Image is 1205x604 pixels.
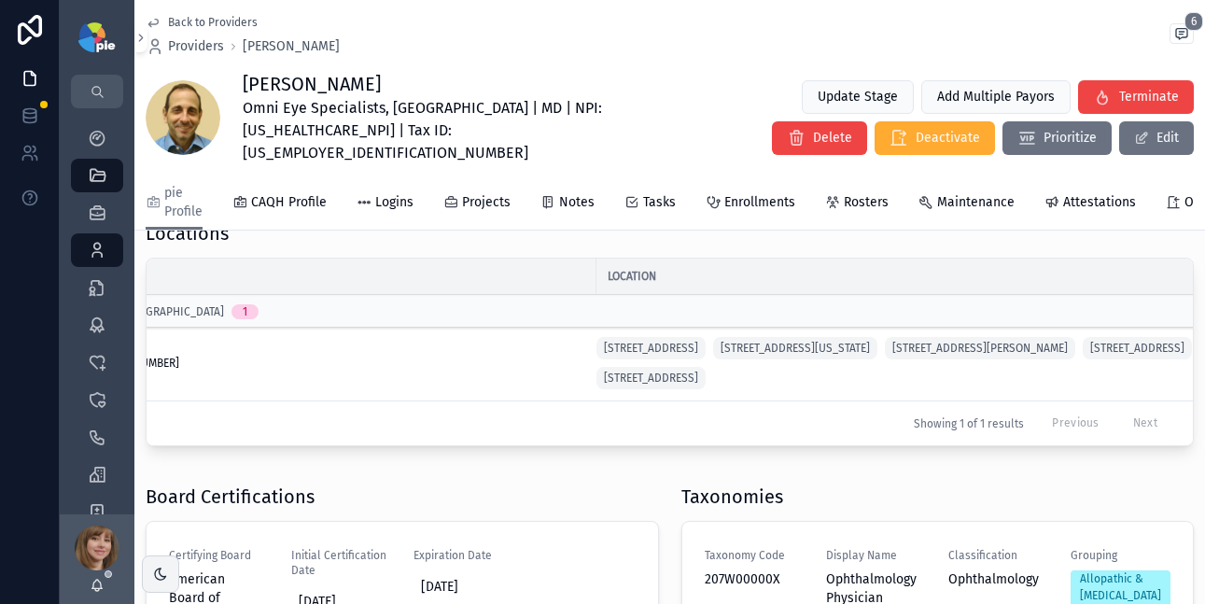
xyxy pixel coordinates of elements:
[169,548,269,563] span: Certifying Board
[1044,186,1136,223] a: Attestations
[596,367,706,389] a: [STREET_ADDRESS]
[948,570,1048,589] span: Ophthalmology
[721,341,870,356] span: [STREET_ADDRESS][US_STATE]
[375,193,413,212] span: Logins
[146,15,258,30] a: Back to Providers
[1044,129,1097,147] span: Prioritize
[146,220,229,246] h1: Locations
[243,71,722,97] h1: [PERSON_NAME]
[875,121,995,155] button: Deactivate
[844,193,889,212] span: Rosters
[164,184,203,221] span: pie Profile
[146,484,315,510] h1: Board Certifications
[1063,193,1136,212] span: Attestations
[914,416,1024,431] span: Showing 1 of 1 results
[813,129,852,147] span: Delete
[604,341,698,356] span: [STREET_ADDRESS]
[681,484,783,510] h1: Taxonomies
[168,37,224,56] span: Providers
[251,193,327,212] span: CAQH Profile
[596,337,706,359] a: [STREET_ADDRESS]
[608,269,656,284] span: Location
[706,186,795,223] a: Enrollments
[885,337,1075,359] a: [STREET_ADDRESS][PERSON_NAME]
[724,193,795,212] span: Enrollments
[643,193,676,212] span: Tasks
[826,548,926,563] span: Display Name
[443,186,511,223] a: Projects
[413,548,513,563] span: Expiration Date
[146,37,224,56] a: Providers
[1002,121,1112,155] button: Prioritize
[705,548,805,563] span: Taxonomy Code
[802,80,914,114] button: Update Stage
[60,108,134,514] div: scrollable content
[357,186,413,223] a: Logins
[825,186,889,223] a: Rosters
[1071,548,1170,563] span: Grouping
[1090,341,1184,356] span: [STREET_ADDRESS]
[916,129,980,147] span: Deactivate
[604,371,698,386] span: [STREET_ADDRESS]
[168,15,258,30] span: Back to Providers
[892,341,1068,356] span: [STREET_ADDRESS][PERSON_NAME]
[462,193,511,212] span: Projects
[1083,337,1192,359] a: [STREET_ADDRESS]
[1170,23,1194,48] button: 6
[948,548,1048,563] span: Classification
[559,193,595,212] span: Notes
[818,88,898,106] span: Update Stage
[713,337,877,359] a: [STREET_ADDRESS][US_STATE]
[291,548,391,578] span: Initial Certification Date
[705,570,805,589] span: 207W00000X
[921,80,1071,114] button: Add Multiple Payors
[146,176,203,231] a: pie Profile
[1078,80,1194,114] button: Terminate
[1119,121,1194,155] button: Edit
[78,22,115,52] img: App logo
[937,193,1015,212] span: Maintenance
[918,186,1015,223] a: Maintenance
[540,186,595,223] a: Notes
[421,578,506,597] span: [DATE]
[624,186,676,223] a: Tasks
[232,186,327,223] a: CAQH Profile
[243,97,722,164] span: Omni Eye Specialists, [GEOGRAPHIC_DATA] | MD | NPI: [US_HEALTHCARE_NPI] | Tax ID: [US_EMPLOYER_ID...
[772,121,867,155] button: Delete
[1184,12,1203,31] span: 6
[243,37,340,56] a: [PERSON_NAME]
[937,88,1055,106] span: Add Multiple Payors
[1119,88,1179,106] span: Terminate
[243,304,247,319] div: 1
